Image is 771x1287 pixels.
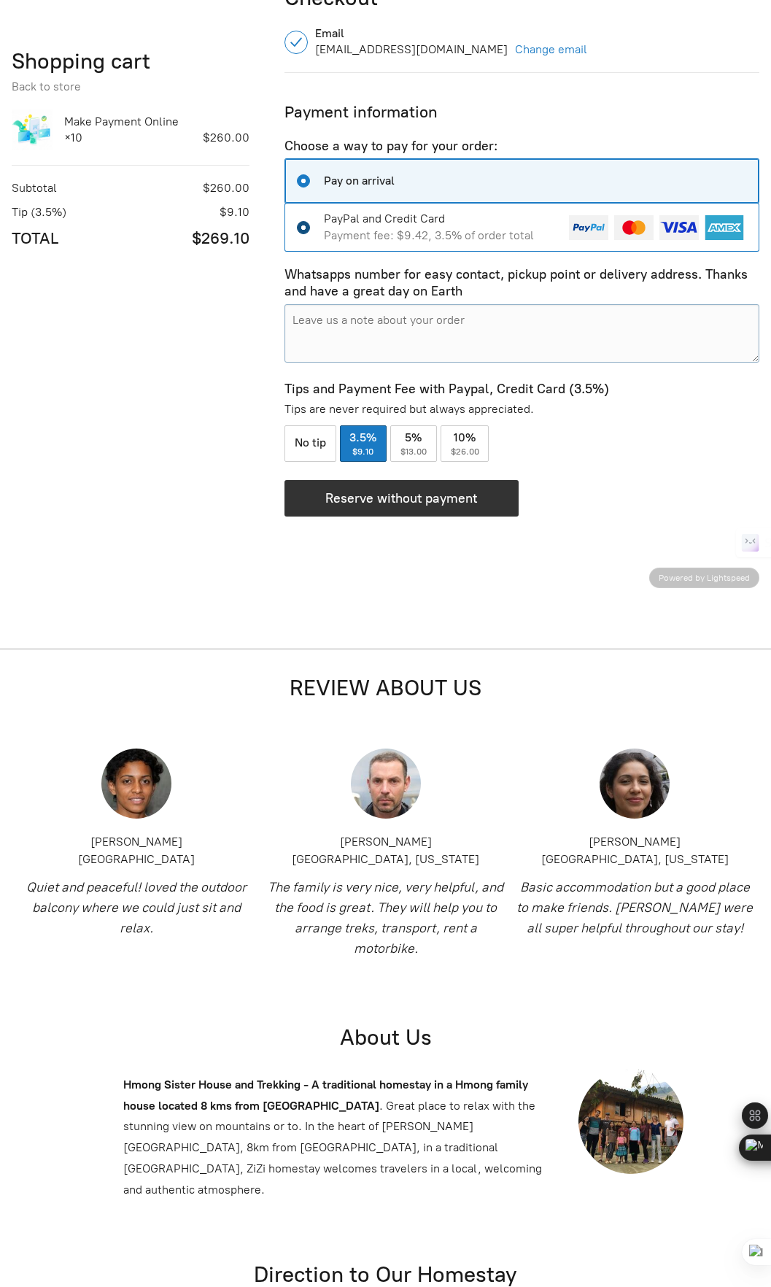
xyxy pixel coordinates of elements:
div: [GEOGRAPHIC_DATA], [US_STATE] [267,851,505,868]
div: PayPal and Credit Card [324,211,562,227]
p: Basic accommodation but a good place to make friends. [PERSON_NAME] were all super helpful throug... [516,877,753,938]
div: Email [315,26,759,42]
span: $9.10 [220,205,249,219]
span: No tip [295,435,326,451]
img: paypal [569,215,608,240]
div: Pay on arrival [324,173,751,189]
span: 5% [405,430,422,446]
span: $269.10 [192,228,249,250]
div: [PERSON_NAME] [267,833,505,851]
p: The family is very nice, very helpful, and the food is great. They will help you to arrange treks... [267,877,505,959]
p: . Great place to relax with the stunning view on mountains or to. In the heart of [PERSON_NAME][G... [123,1075,549,1201]
h2: REVIEW ABOUT US [117,673,654,702]
div: × 10 [64,130,82,146]
span: $260.00 [203,181,249,195]
p: Quiet and peaceful! loved the outdoor balcony where we could just sit and relax. [18,877,255,938]
span: $13.00 [400,447,427,457]
h2: About Us [117,1023,654,1051]
td: Total [12,228,107,250]
div: $260.00 [82,130,249,146]
div: Powered by Lightspeed [649,568,759,588]
div: Breadcrumbs [12,79,249,95]
div: [GEOGRAPHIC_DATA], [US_STATE] [516,851,753,868]
img: amex [705,215,744,240]
img: master_card [614,215,654,240]
b: Hmong Sister House and Trekking - A traditional homestay in a Hmong family house located 8 kms fr... [123,1078,528,1113]
div: [PERSON_NAME] [516,833,753,851]
a: Make Payment Online [64,114,249,130]
a: Change email [515,42,587,58]
span: 10% [454,430,476,446]
p: Tips and Payment Fee with Paypal, Credit Card (3.5%) [284,381,759,398]
p: Tips are never required but always appreciated. [284,401,759,417]
div: [GEOGRAPHIC_DATA] [18,851,255,868]
span: $26.00 [451,447,479,457]
td: Subtotal [12,180,127,204]
p: Choose a way to pay for your order: [284,138,759,155]
textarea: Leave us a note about your order [284,304,759,363]
p: Whatsapps number for easy contact, pickup point or delivery address. Thanks and have a great day ... [284,266,759,301]
div: Payment information [284,102,759,123]
img: visa [659,215,699,240]
a: Back to store [12,80,81,93]
td: Tip (3.5%) [12,204,127,228]
div: [EMAIL_ADDRESS][DOMAIN_NAME] [315,42,508,58]
button: Reserve without payment [284,480,519,517]
div: Payment fee: $9.42, 3.5% of order total [324,228,562,244]
h1: Shopping cart [12,47,249,75]
div: [PERSON_NAME] [18,833,255,851]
